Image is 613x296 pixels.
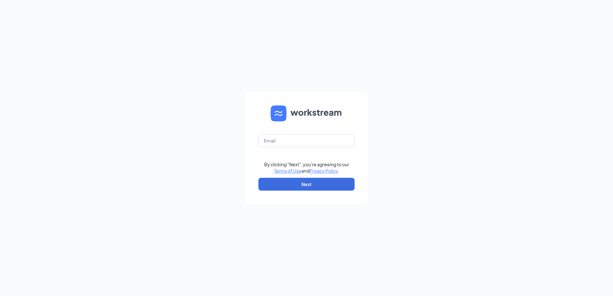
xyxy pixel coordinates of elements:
input: Email [258,134,355,147]
a: Terms of Use [274,168,301,174]
div: By clicking "Next", you're agreeing to our and . [264,161,349,174]
button: Next [258,178,355,191]
a: Privacy Policy [309,168,338,174]
img: WS logo and Workstream text [271,105,342,121]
